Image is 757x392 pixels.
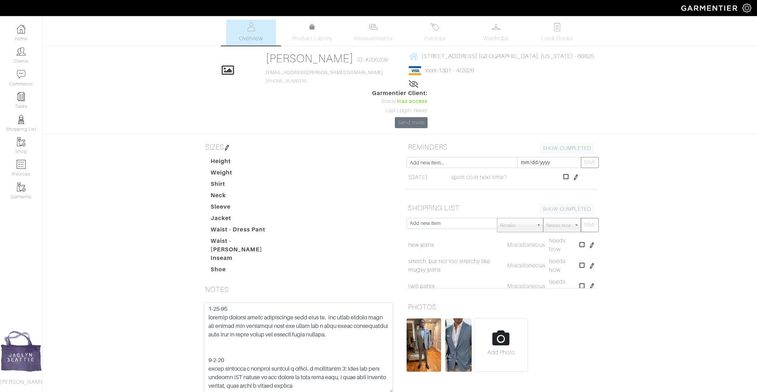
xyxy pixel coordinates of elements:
[205,191,286,203] dt: Neck
[354,34,393,43] span: Measurements
[292,34,332,43] span: Product Library
[581,218,599,232] button: SAVE
[553,22,562,31] img: todo-9ac3debb85659649dc8f770b8b6100bb5dab4b48dedcbae339e5042a72dfd3cc.svg
[589,283,595,289] img: pen-cf24a1663064a2ec1b9c1bd2387e9de7a2fa800b781884d57f21acf72779bad2.png
[581,157,599,168] button: SAVE
[202,140,395,154] h5: SIZES
[266,52,354,65] a: [PERSON_NAME]
[409,66,421,75] img: visa-934b35602734be37eb7d5d7e5dbcd2044c359bf20a24dc3361ca3fa54326a8a7.png
[357,56,388,64] span: ID: #206209
[549,237,566,252] span: Needs Now
[742,4,751,12] img: gear-icon-white-bd11855cb880d31180b6d7d6211b90ccbf57a29d726f0c71d8c61bd08dd39cc2.png
[405,140,597,154] h5: REMINDERS
[17,183,26,192] img: garments-icon-b7da505a4dc4fd61783c78ac3ca0ef83fa9d6f193b1c9dc38574b1d14d53ca28.png
[549,279,566,294] span: Needs Now
[266,70,383,84] span: [PHONE_NUMBER]
[424,34,446,43] span: Invoices
[205,180,286,191] dt: Shirt
[409,52,594,61] a: [STREET_ADDRESS] [GEOGRAPHIC_DATA], [US_STATE] - 60625
[549,258,566,273] span: Needs Now
[408,173,428,182] span: [DATE]
[247,22,255,31] img: basicinfo-40fd8af6dae0f16599ec9e87c0ef1c0a1fdea2edbe929e3d69a839185d80c458.svg
[507,242,545,248] span: Miscellaneous
[408,282,435,291] a: twill pants
[405,300,597,314] h5: PHOTOS
[500,218,534,232] span: Retailer
[546,218,571,232] span: Needs Now
[226,20,276,46] a: Overview
[589,263,595,269] img: pen-cf24a1663064a2ec1b9c1bd2387e9de7a2fa800b781884d57f21acf72779bad2.png
[205,214,286,225] dt: Jacket
[573,174,579,180] img: pen-cf24a1663064a2ec1b9c1bd2387e9de7a2fa800b781884d57f21acf72779bad2.png
[507,283,545,289] span: Miscellaneous
[205,203,286,214] dt: Sleeve
[17,115,26,124] img: stylists-icon-eb353228a002819b7ec25b43dbf5f0378dd9e0616d9560372ff212230b889e62.png
[224,145,230,151] img: pen-cf24a1663064a2ec1b9c1bd2387e9de7a2fa800b781884d57f21acf72779bad2.png
[445,318,472,372] img: zkdT7ATd6QRNbEDXFCBtnTSB
[205,157,286,168] dt: Height
[471,20,521,46] a: Wardrobe
[205,168,286,180] dt: Weight
[17,137,26,146] img: garments-icon-b7da505a4dc4fd61783c78ac3ca0ef83fa9d6f193b1c9dc38574b1d14d53ca28.png
[540,143,594,154] a: SHOW COMPLETED
[430,22,439,31] img: orders-27d20c2124de7fd6de4e0e44c1d41de31381a507db9b33961299e4e07d508b8c.svg
[372,89,428,98] span: Garmentier Client:
[407,157,518,168] input: Add new item...
[266,70,383,75] a: [EMAIL_ADDRESS][PERSON_NAME][DOMAIN_NAME]
[410,20,460,46] a: Invoices
[17,160,26,169] img: orders-icon-0abe47150d42831381b5fb84f609e132dff9fe21cb692f30cb5eec754e2cba89.png
[369,22,378,31] img: measurements-466bbee1fd09ba9460f595b01e5d73f9e2bff037440d3c8f018324cb6cdf7a4a.svg
[405,201,597,215] h5: SHOPPING LIST
[492,22,501,31] img: wardrobe-487a4870c1b7c33e795ec22d11cfc2ed9d08956e64fb3008fe2437562e282088.svg
[17,25,26,33] img: dashboard-icon-dbcd8f5a0b271acd01030246c82b418ddd0df26cd7fceb0bd07c9910d44c42f6.png
[532,20,582,46] a: Look Books
[589,242,595,248] img: pen-cf24a1663064a2ec1b9c1bd2387e9de7a2fa800b781884d57f21acf72779bad2.png
[17,70,26,79] img: comment-icon-a0a6a9ef722e966f86d9cbdc48e553b5cf19dbc54f86b18d962a5391bc8f6eb6.png
[205,237,286,254] dt: Waist - [PERSON_NAME]
[407,218,497,229] input: Add new item
[205,225,286,237] dt: Waist - Dress Pant
[483,34,509,43] span: Wardrobe
[205,265,286,277] dt: Shoe
[372,107,428,115] div: Last Login: Never
[425,67,474,74] a: xxxx-1301 - 4/2026
[372,98,428,105] div: Status:
[202,282,395,297] h5: NOTES
[540,204,594,215] a: SHOW COMPLETED
[17,47,26,56] img: clients-icon-6bae9207a08558b7cb47a8932f037763ab4055f8c8b6bfacd5dc20c3e0201464.png
[287,23,337,43] a: Product Library
[407,318,441,372] img: cLVMcS8YvGLNkqg6PypkC7Mn
[507,262,545,269] span: Miscellaneous
[678,2,742,14] img: garmentier-logo-header-white-b43fb05a5012e4ada735d5af1a66efaba907eab6374d6393d1fbf88cb4ef424d.png
[408,241,434,249] a: new jeans
[451,173,507,182] span: sport coat next time?
[205,254,286,265] dt: Inseam
[541,34,573,43] span: Look Books
[239,34,263,43] span: Overview
[17,92,26,101] img: reminder-icon-8004d30b9f0a5d33ae49ab947aed9ed385cf756f9e5892f1edd6e32f2345188e.png
[422,53,594,59] span: [STREET_ADDRESS] [GEOGRAPHIC_DATA], [US_STATE] - 60625
[408,257,504,274] a: stretch, but not too stretchy like mugsy jeans
[349,20,399,46] a: Measurements
[395,117,428,128] a: Send Invite
[397,98,428,105] span: Has access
